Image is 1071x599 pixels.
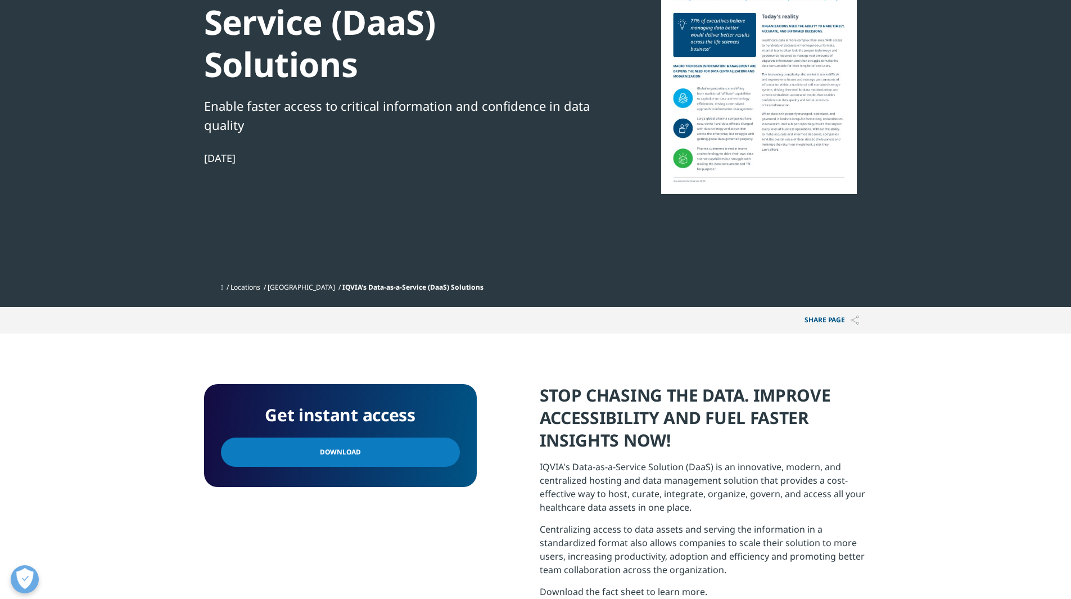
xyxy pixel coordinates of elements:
[11,565,39,593] button: Open Preferences
[540,460,867,523] p: IQVIA's Data-as-a-Service Solution (DaaS) is an innovative, modern, and centralized hosting and d...
[540,523,867,585] p: Centralizing access to data assets and serving the information in a standardized format also allo...
[796,307,867,334] p: Share PAGE
[204,151,590,165] div: [DATE]
[540,384,867,460] h4: STOP CHASING THE DATA. IMPROVE ACCESSIBILITY AND FUEL FASTER INSIGHTS NOW!
[221,401,460,429] h4: Get instant access
[231,282,260,292] a: Locations
[221,438,460,467] a: Download
[268,282,335,292] a: [GEOGRAPHIC_DATA]
[796,307,867,334] button: Share PAGEShare PAGE
[342,282,483,292] span: IQVIA's Data-as-a-Service (DaaS) Solutions
[204,96,590,134] div: Enable faster access to critical information and confidence in data quality
[851,316,859,325] img: Share PAGE
[320,446,361,458] span: Download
